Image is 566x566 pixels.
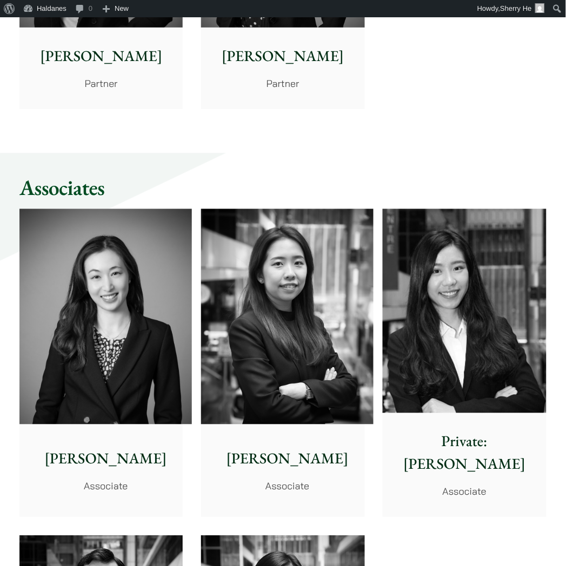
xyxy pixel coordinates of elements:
a: [PERSON_NAME] Associate [19,209,183,517]
a: [PERSON_NAME] Associate [201,209,364,517]
h2: Associates [19,174,547,200]
p: [PERSON_NAME] [28,45,174,68]
p: Associate [28,479,183,494]
p: Partner [28,76,174,91]
p: Private: [PERSON_NAME] [391,430,537,476]
span: Sherry He [500,4,532,12]
p: Partner [210,76,356,91]
p: [PERSON_NAME] [210,45,356,68]
p: Associate [210,479,365,494]
a: Private: [PERSON_NAME] Associate [383,209,546,517]
p: [PERSON_NAME] [28,448,183,470]
p: [PERSON_NAME] [210,448,365,470]
p: Associate [391,484,537,499]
